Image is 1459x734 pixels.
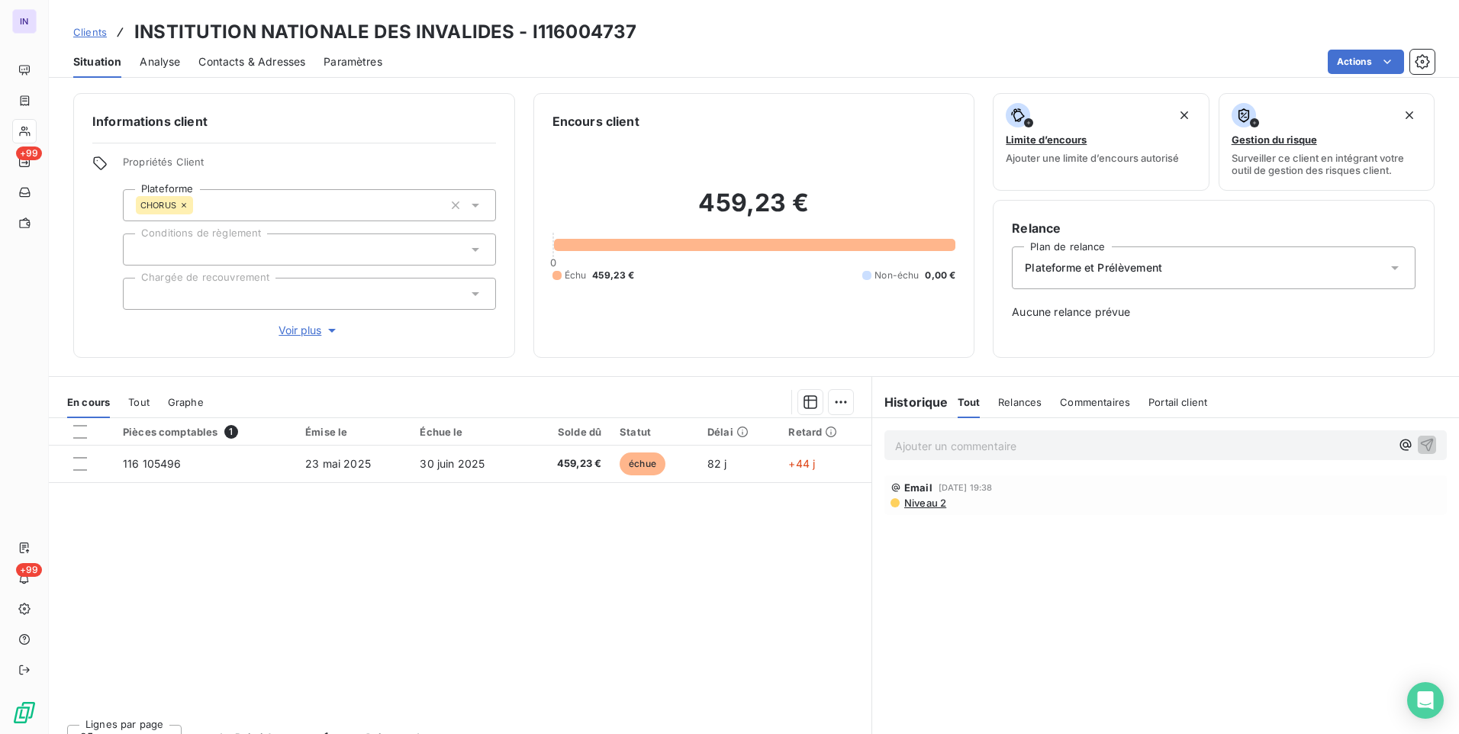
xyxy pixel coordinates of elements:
[12,700,37,725] img: Logo LeanPay
[552,188,956,233] h2: 459,23 €
[707,426,771,438] div: Délai
[168,396,204,408] span: Graphe
[123,457,182,470] span: 116 105496
[305,426,401,438] div: Émise le
[534,456,602,472] span: 459,23 €
[788,457,815,470] span: +44 j
[872,393,949,411] h6: Historique
[16,563,42,577] span: +99
[552,112,639,130] h6: Encours client
[279,323,340,338] span: Voir plus
[1407,682,1444,719] div: Open Intercom Messenger
[140,201,176,210] span: CHORUS
[73,54,121,69] span: Situation
[620,452,665,475] span: échue
[1012,219,1416,237] h6: Relance
[140,54,180,69] span: Analyse
[565,269,587,282] span: Échu
[998,396,1042,408] span: Relances
[123,322,496,339] button: Voir plus
[136,287,148,301] input: Ajouter une valeur
[620,426,689,438] div: Statut
[1006,152,1179,164] span: Ajouter une limite d’encours autorisé
[1006,134,1087,146] span: Limite d’encours
[92,112,496,130] h6: Informations client
[73,24,107,40] a: Clients
[1219,93,1435,191] button: Gestion du risqueSurveiller ce client en intégrant votre outil de gestion des risques client.
[128,396,150,408] span: Tout
[123,425,287,439] div: Pièces comptables
[1148,396,1207,408] span: Portail client
[73,26,107,38] span: Clients
[420,426,515,438] div: Échue le
[12,9,37,34] div: IN
[324,54,382,69] span: Paramètres
[136,243,148,256] input: Ajouter une valeur
[193,198,205,212] input: Ajouter une valeur
[67,396,110,408] span: En cours
[224,425,238,439] span: 1
[12,150,36,174] a: +99
[1328,50,1404,74] button: Actions
[1232,134,1317,146] span: Gestion du risque
[16,146,42,160] span: +99
[592,269,634,282] span: 459,23 €
[305,457,371,470] span: 23 mai 2025
[925,269,955,282] span: 0,00 €
[939,483,993,492] span: [DATE] 19:38
[874,269,919,282] span: Non-échu
[1060,396,1130,408] span: Commentaires
[1012,304,1416,320] span: Aucune relance prévue
[534,426,602,438] div: Solde dû
[788,426,862,438] div: Retard
[1025,260,1162,275] span: Plateforme et Prélèvement
[123,156,496,177] span: Propriétés Client
[903,497,946,509] span: Niveau 2
[1232,152,1422,176] span: Surveiller ce client en intégrant votre outil de gestion des risques client.
[420,457,485,470] span: 30 juin 2025
[707,457,727,470] span: 82 j
[993,93,1209,191] button: Limite d’encoursAjouter une limite d’encours autorisé
[958,396,981,408] span: Tout
[550,256,556,269] span: 0
[134,18,636,46] h3: INSTITUTION NATIONALE DES INVALIDES - I116004737
[904,481,932,494] span: Email
[198,54,305,69] span: Contacts & Adresses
